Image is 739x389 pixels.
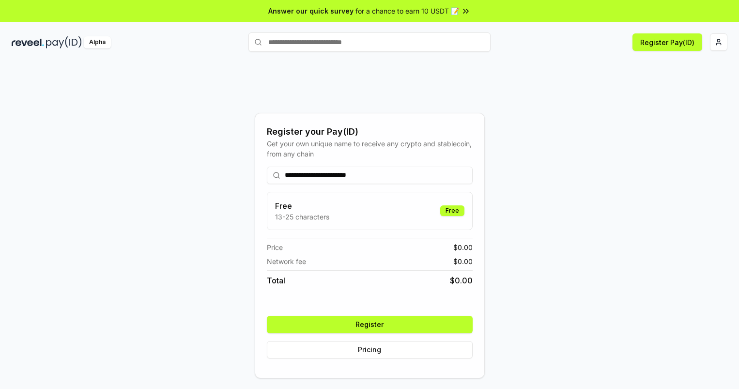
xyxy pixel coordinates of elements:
[355,6,459,16] span: for a chance to earn 10 USDT 📝
[267,139,473,159] div: Get your own unique name to receive any crypto and stablecoin, from any chain
[12,36,44,48] img: reveel_dark
[450,275,473,286] span: $ 0.00
[267,316,473,333] button: Register
[267,275,285,286] span: Total
[267,242,283,252] span: Price
[275,200,329,212] h3: Free
[267,125,473,139] div: Register your Pay(ID)
[632,33,702,51] button: Register Pay(ID)
[440,205,464,216] div: Free
[268,6,354,16] span: Answer our quick survey
[275,212,329,222] p: 13-25 characters
[267,256,306,266] span: Network fee
[267,341,473,358] button: Pricing
[84,36,111,48] div: Alpha
[453,242,473,252] span: $ 0.00
[453,256,473,266] span: $ 0.00
[46,36,82,48] img: pay_id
